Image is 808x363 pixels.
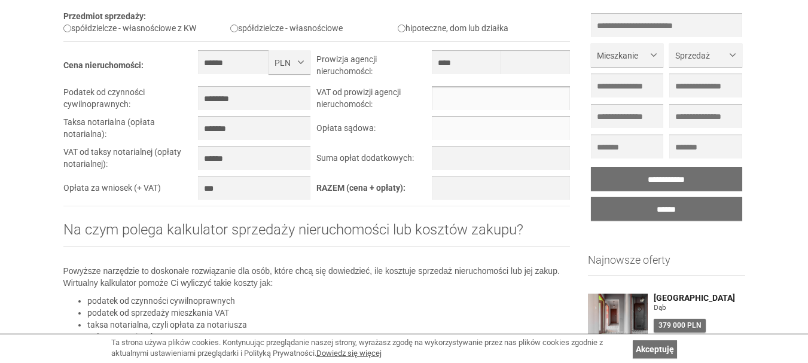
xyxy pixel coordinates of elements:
[316,349,382,358] a: Dowiedz się więcej
[316,183,405,193] b: RAZEM (cena + opłaty):
[63,116,199,146] td: Taksa notarialna (opłata notarialna):
[398,23,508,33] label: hipoteczne, dom lub działka
[63,176,199,206] td: Opłata za wniosek (+ VAT)
[63,86,199,116] td: Podatek od czynności cywilnoprawnych:
[63,25,71,32] input: spółdzielcze - własnościowe z KW
[63,23,196,33] label: spółdzielcze - własnościowe z KW
[654,319,706,333] div: 379 000 PLN
[591,43,663,67] button: Mieszkanie
[87,307,571,319] li: podatek od sprzedaży mieszkania VAT
[316,146,431,176] td: Suma opłat dodatkowych:
[316,116,431,146] td: Opłata sądowa:
[63,265,571,289] p: Powyższe narzędzie to doskonałe rozwiązanie dla osób, które chcą się dowiedzieć, ile kosztuje spr...
[669,43,742,67] button: Sprzedaż
[398,25,405,32] input: hipoteczne, dom lub działka
[633,340,677,358] a: Akceptuję
[275,57,295,69] span: PLN
[87,319,571,331] li: taksa notarialna, czyli opłata za notariusza
[316,50,431,86] td: Prowizja agencji nieruchomości:
[654,303,745,313] figure: Dąb
[316,86,431,116] td: VAT od prowizji agencji nieruchomości:
[63,11,146,21] b: Przedmiot sprzedaży:
[230,25,238,32] input: spółdzielcze - własnościowe
[87,295,571,307] li: podatek od czynności cywilnoprawnych
[597,50,648,62] span: Mieszkanie
[63,60,144,70] b: Cena nieruchomości:
[269,50,310,74] button: PLN
[588,254,745,276] h3: Najnowsze oferty
[675,50,727,62] span: Sprzedaż
[230,23,343,33] label: spółdzielcze - własnościowe
[654,294,745,303] a: [GEOGRAPHIC_DATA]
[63,146,199,176] td: VAT od taksy notarialnej (opłaty notarialnej):
[63,222,571,247] h2: Na czym polega kalkulator sprzedaży nieruchomości lub kosztów zakupu?
[87,331,571,343] li: opłata za wniosek z VATem
[111,337,627,359] div: Ta strona używa plików cookies. Kontynuując przeglądanie naszej strony, wyrażasz zgodę na wykorzy...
